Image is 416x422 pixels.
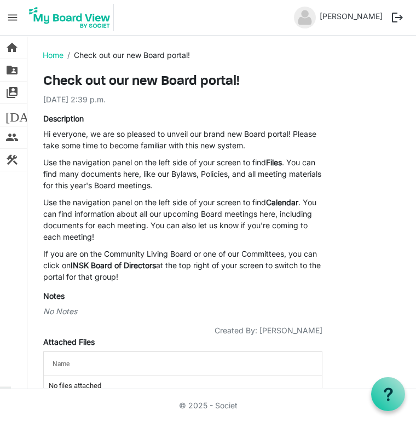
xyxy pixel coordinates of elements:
a: [PERSON_NAME] [316,7,386,26]
label: Description [43,113,84,124]
span: menu [2,7,23,28]
span: Name [53,360,70,368]
div: No Notes [43,305,322,317]
p: If you are on the Community Living Board or one of our Committees, you can click on at the top ri... [43,248,322,282]
p: Hi everyone, we are so pleased to unveil our brand new Board portal! Please take some time to bec... [43,128,322,151]
strong: Files [266,158,282,167]
label: Notes [43,290,65,302]
img: My Board View Logo [26,4,114,31]
span: folder_shared [5,59,19,81]
label: Attached Files [43,336,95,348]
span: Created By: [PERSON_NAME] [215,325,322,336]
span: people [5,126,19,148]
td: No files attached [44,375,322,396]
strong: Calendar [266,198,298,207]
p: Use the navigation panel on the left side of your screen to find . You can find information about... [43,196,322,242]
a: Home [43,50,63,60]
button: logout [386,7,408,28]
p: Use the navigation panel on the left side of your screen to find . You can find many documents he... [43,157,322,191]
h3: Check out our new Board portal! [43,74,322,90]
strong: INSK Board of Directors [71,261,156,270]
div: [DATE] 2:39 p.m. [43,94,322,105]
span: home [5,37,19,59]
span: [DATE] [5,104,48,126]
a: © 2025 - Societ [179,401,238,410]
span: switch_account [5,82,19,103]
span: construction [5,149,19,171]
img: no-profile-picture.svg [294,7,316,28]
li: Check out our new Board portal! [63,49,190,61]
a: My Board View Logo [26,4,118,31]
